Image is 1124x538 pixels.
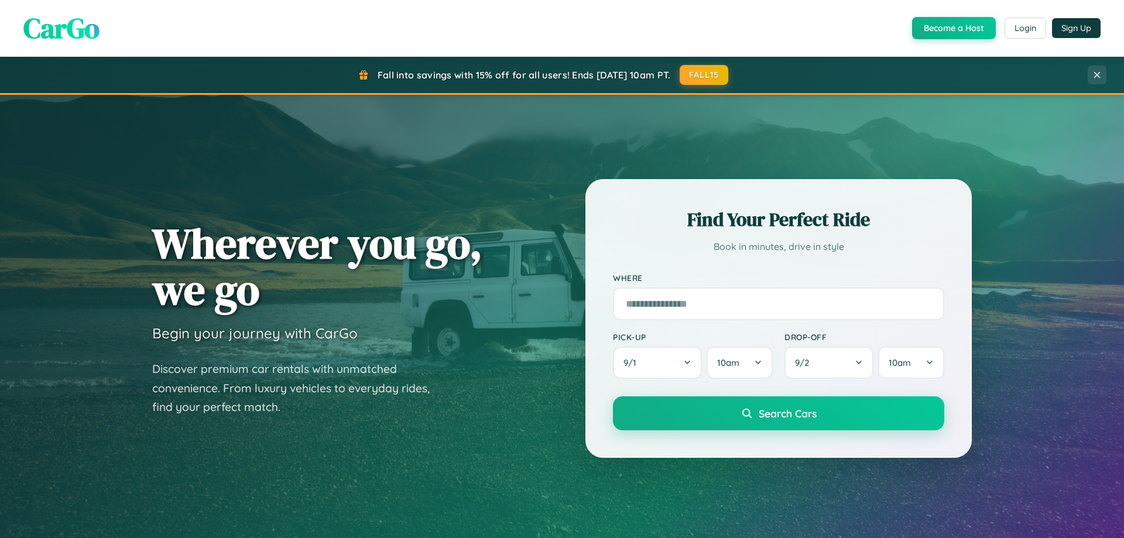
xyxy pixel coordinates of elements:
[378,69,671,81] span: Fall into savings with 15% off for all users! Ends [DATE] 10am PT.
[795,357,815,368] span: 9 / 2
[912,17,996,39] button: Become a Host
[152,359,445,417] p: Discover premium car rentals with unmatched convenience. From luxury vehicles to everyday rides, ...
[889,357,911,368] span: 10am
[784,347,873,379] button: 9/2
[680,65,729,85] button: FALL15
[613,273,944,283] label: Where
[784,332,944,342] label: Drop-off
[623,357,642,368] span: 9 / 1
[1005,18,1046,39] button: Login
[613,396,944,430] button: Search Cars
[613,347,702,379] button: 9/1
[1052,18,1101,38] button: Sign Up
[717,357,739,368] span: 10am
[152,220,482,313] h1: Wherever you go, we go
[613,332,773,342] label: Pick-up
[707,347,773,379] button: 10am
[878,347,944,379] button: 10am
[759,407,817,420] span: Search Cars
[23,9,100,47] span: CarGo
[152,324,358,342] h3: Begin your journey with CarGo
[613,207,944,232] h2: Find Your Perfect Ride
[613,238,944,255] p: Book in minutes, drive in style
